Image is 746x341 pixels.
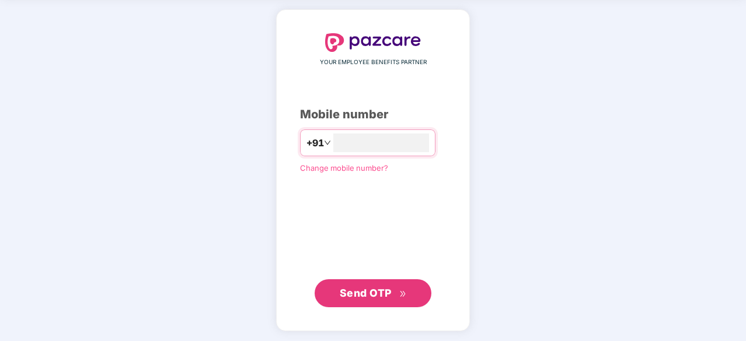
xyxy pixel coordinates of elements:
[306,136,324,150] span: +91
[300,163,388,173] a: Change mobile number?
[320,58,427,67] span: YOUR EMPLOYEE BENEFITS PARTNER
[340,287,392,299] span: Send OTP
[324,139,331,146] span: down
[399,290,407,298] span: double-right
[315,279,431,307] button: Send OTPdouble-right
[325,33,421,52] img: logo
[300,106,446,124] div: Mobile number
